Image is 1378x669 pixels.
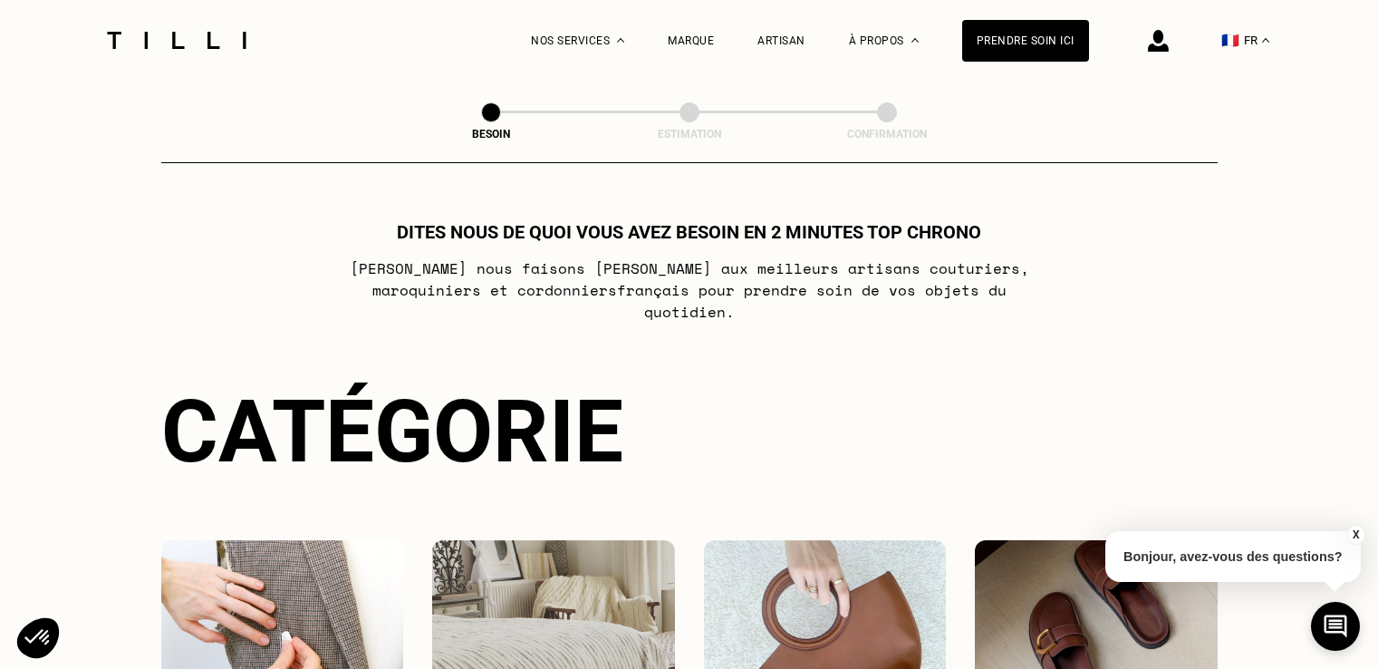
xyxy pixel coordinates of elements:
[962,20,1089,62] a: Prendre soin ici
[1105,531,1361,582] p: Bonjour, avez-vous des questions?
[397,221,981,243] h1: Dites nous de quoi vous avez besoin en 2 minutes top chrono
[1346,525,1364,545] button: X
[796,128,978,141] div: Confirmation
[757,34,805,47] a: Artisan
[1221,32,1239,49] span: 🇫🇷
[1262,38,1269,43] img: menu déroulant
[617,38,624,43] img: Menu déroulant
[911,38,919,43] img: Menu déroulant à propos
[161,381,1218,482] div: Catégorie
[400,128,582,141] div: Besoin
[599,128,780,141] div: Estimation
[101,32,253,49] img: Logo du service de couturière Tilli
[1148,30,1169,52] img: icône connexion
[668,34,714,47] a: Marque
[330,257,1048,323] p: [PERSON_NAME] nous faisons [PERSON_NAME] aux meilleurs artisans couturiers , maroquiniers et cord...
